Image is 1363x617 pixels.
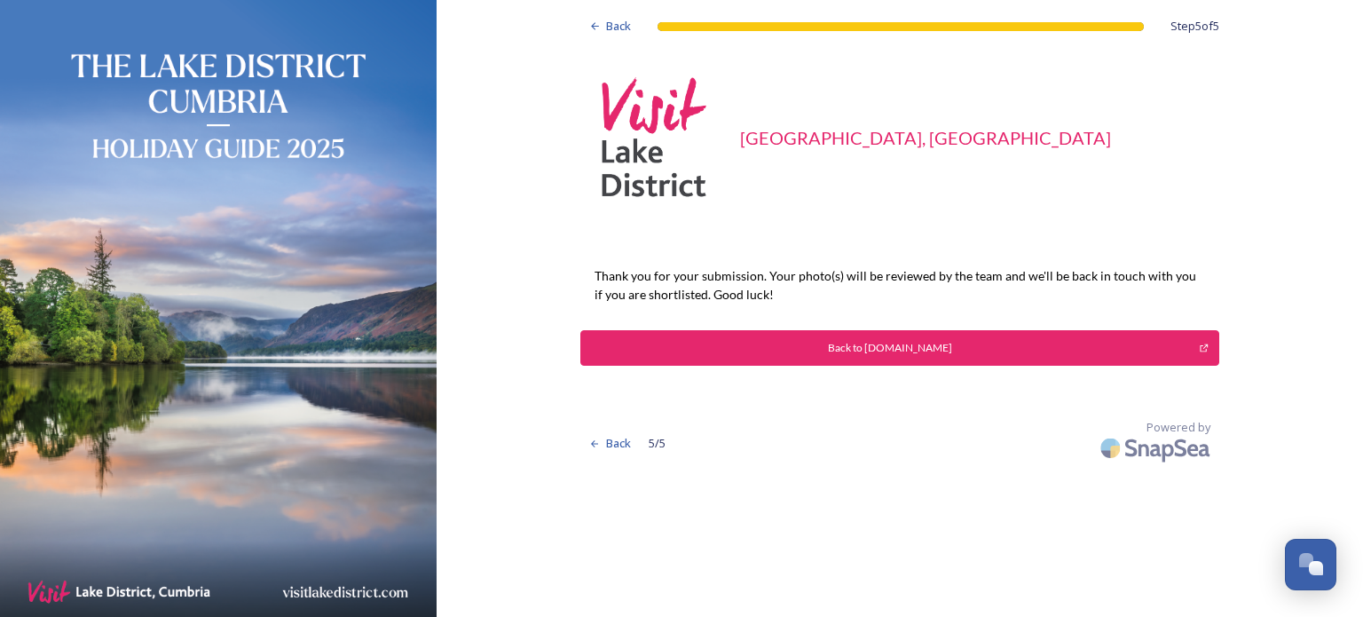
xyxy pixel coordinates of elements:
div: Thank you for your submission. Your photo(s) will be reviewed by the team and we'll be back in to... [580,257,1219,312]
div: [GEOGRAPHIC_DATA], [GEOGRAPHIC_DATA] [740,124,1111,151]
img: Square-VLD-Logo-Pink-Grey.png [589,71,722,204]
img: SnapSea Logo [1095,427,1219,469]
div: Back to [DOMAIN_NAME] [590,340,1190,356]
span: Back [606,435,631,452]
span: Powered by [1146,419,1210,436]
span: 5 / 5 [649,435,666,452]
span: Back [606,18,631,35]
button: Open Chat [1285,539,1336,590]
button: Back to VisitLakeDistrict.com [580,330,1219,366]
span: Step 5 of 5 [1170,18,1219,35]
